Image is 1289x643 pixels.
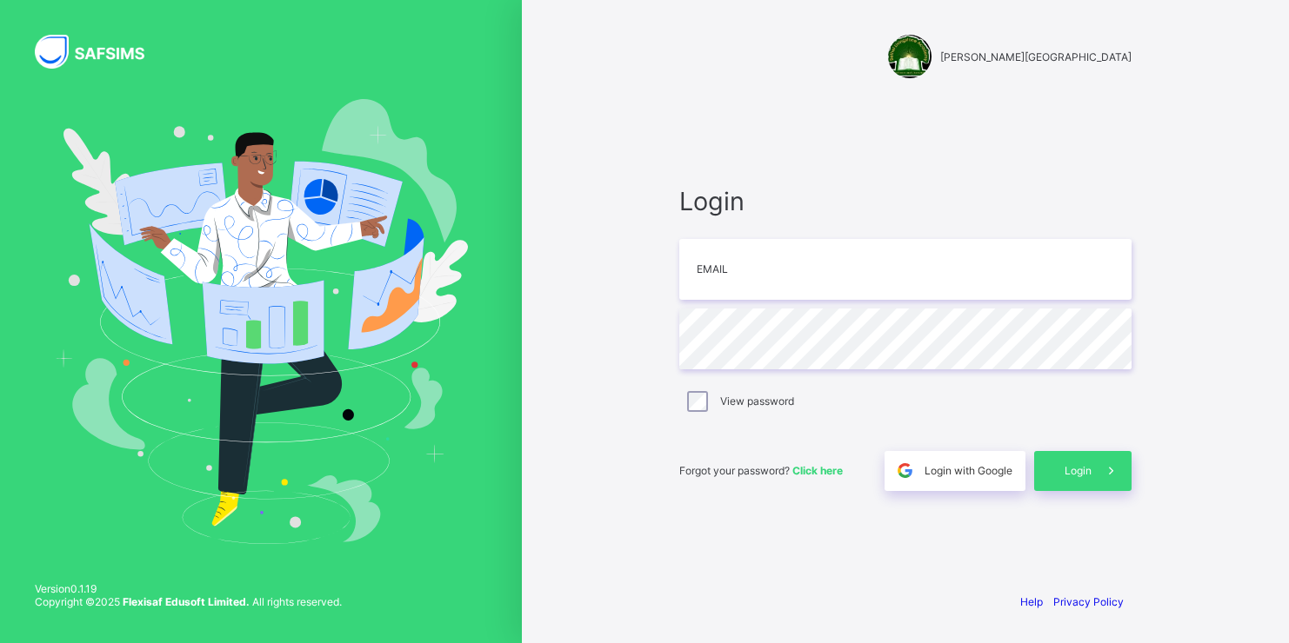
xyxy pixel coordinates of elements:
span: Version 0.1.19 [35,582,342,595]
span: Login with Google [925,464,1012,477]
span: Forgot your password? [679,464,843,477]
a: Help [1020,595,1043,608]
strong: Flexisaf Edusoft Limited. [123,595,250,608]
span: Login [679,186,1132,216]
img: SAFSIMS Logo [35,35,165,69]
img: google.396cfc9801f0270233282035f929180a.svg [895,461,915,481]
span: Login [1065,464,1092,477]
a: Privacy Policy [1053,595,1124,608]
span: Copyright © 2025 All rights reserved. [35,595,342,608]
img: Hero Image [54,99,468,544]
label: View password [720,394,794,408]
a: Click here [792,464,843,477]
span: [PERSON_NAME][GEOGRAPHIC_DATA] [940,50,1132,63]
